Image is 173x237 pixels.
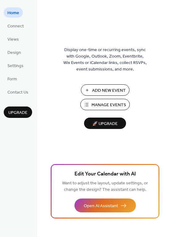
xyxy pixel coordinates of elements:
[7,89,28,96] span: Contact Us
[7,23,24,30] span: Connect
[4,60,27,70] a: Settings
[91,102,126,108] span: Manage Events
[8,110,27,116] span: Upgrade
[74,170,136,179] span: Edit Your Calendar with AI
[7,50,21,56] span: Design
[88,120,122,128] span: 🚀 Upgrade
[80,99,130,110] button: Manage Events
[4,106,32,118] button: Upgrade
[84,203,118,209] span: Open AI Assistant
[7,76,17,82] span: Form
[62,179,148,194] span: Want to adjust the layout, update settings, or change the design? The assistant can help.
[4,21,27,31] a: Connect
[4,74,21,84] a: Form
[4,7,23,18] a: Home
[4,34,23,44] a: Views
[7,63,23,69] span: Settings
[7,36,19,43] span: Views
[4,87,32,97] a: Contact Us
[92,87,126,94] span: Add New Event
[7,10,19,16] span: Home
[4,47,25,57] a: Design
[63,47,147,73] span: Display one-time or recurring events, sync with Google, Outlook, Zoom, Eventbrite, Wix Events or ...
[81,84,129,96] button: Add New Event
[84,118,126,129] button: 🚀 Upgrade
[74,199,136,212] button: Open AI Assistant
